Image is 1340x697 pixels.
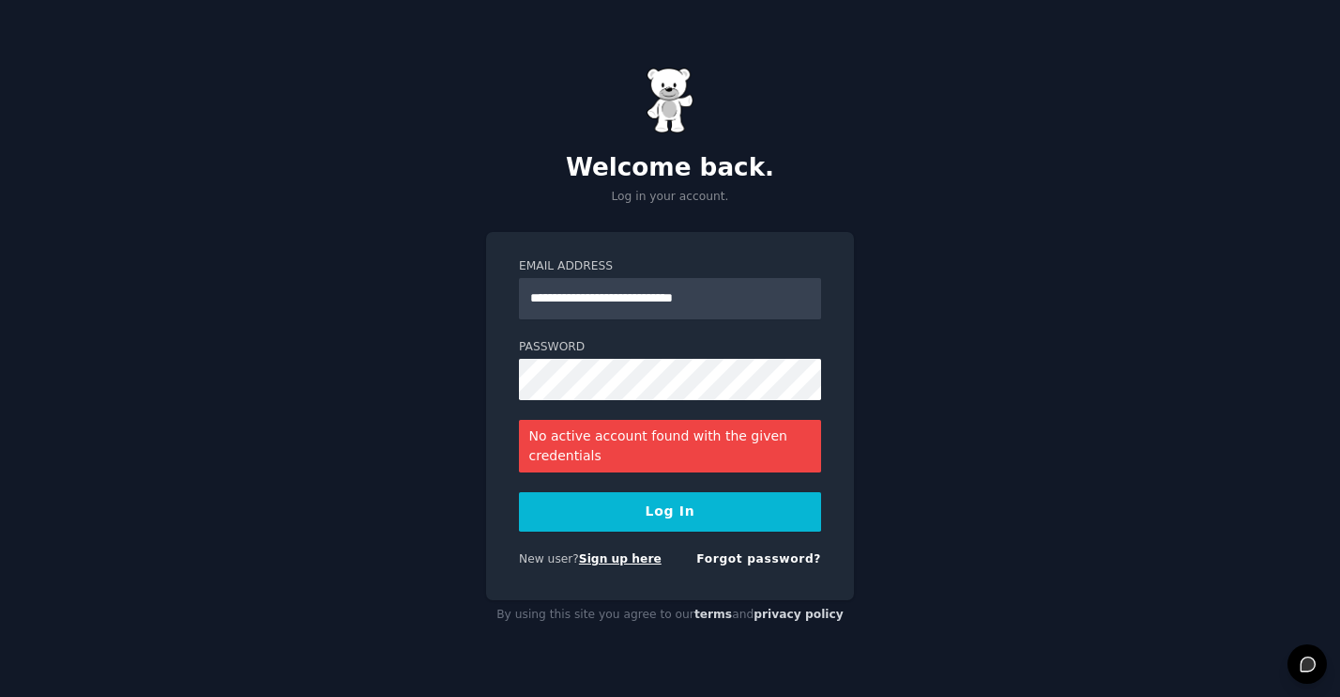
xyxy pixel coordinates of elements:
[694,608,732,621] a: terms
[647,68,693,133] img: Gummy Bear
[486,600,854,630] div: By using this site you agree to our and
[519,420,821,472] div: No active account found with the given credentials
[754,608,844,621] a: privacy policy
[519,492,821,532] button: Log In
[486,189,854,206] p: Log in your account.
[486,153,854,183] h2: Welcome back.
[579,552,662,565] a: Sign up here
[696,552,821,565] a: Forgot password?
[519,258,821,275] label: Email Address
[519,552,579,565] span: New user?
[519,339,821,356] label: Password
